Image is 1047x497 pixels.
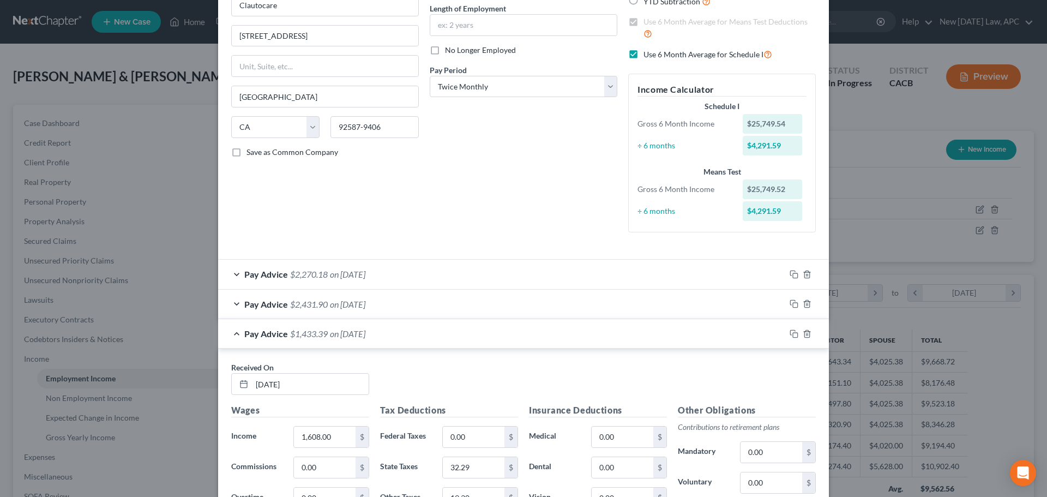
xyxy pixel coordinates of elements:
h5: Income Calculator [637,83,807,97]
input: MM/DD/YYYY [252,374,369,394]
input: Enter address... [232,26,418,46]
span: on [DATE] [330,328,365,339]
input: 0.00 [592,457,653,478]
input: 0.00 [741,442,802,463]
h5: Wages [231,404,369,417]
label: Federal Taxes [375,426,437,448]
div: $4,291.59 [743,201,803,221]
input: Unit, Suite, etc... [232,56,418,76]
span: Pay Advice [244,328,288,339]
span: on [DATE] [330,269,365,279]
p: Contributions to retirement plans [678,422,816,433]
div: $ [356,457,369,478]
h5: Other Obligations [678,404,816,417]
div: $ [653,427,666,447]
h5: Insurance Deductions [529,404,667,417]
div: Gross 6 Month Income [632,118,737,129]
label: Dental [523,457,586,478]
input: 0.00 [443,457,504,478]
div: $4,291.59 [743,136,803,155]
input: 0.00 [294,427,356,447]
div: $ [504,427,518,447]
div: Open Intercom Messenger [1010,460,1036,486]
span: $2,431.90 [290,299,328,309]
label: State Taxes [375,457,437,478]
span: Pay Advice [244,299,288,309]
span: $1,433.39 [290,328,328,339]
span: Use 6 Month Average for Means Test Deductions [643,17,808,26]
input: ex: 2 years [430,15,617,35]
div: Means Test [637,166,807,177]
h5: Tax Deductions [380,404,518,417]
div: Schedule I [637,101,807,112]
input: 0.00 [294,457,356,478]
span: $2,270.18 [290,269,328,279]
div: $25,749.52 [743,179,803,199]
span: Pay Advice [244,269,288,279]
label: Length of Employment [430,3,506,14]
div: $ [802,442,815,463]
span: Save as Common Company [246,147,338,157]
input: 0.00 [443,427,504,447]
div: $ [504,457,518,478]
label: Medical [523,426,586,448]
span: on [DATE] [330,299,365,309]
div: $25,749.54 [743,114,803,134]
div: ÷ 6 months [632,140,737,151]
div: $ [802,472,815,493]
div: ÷ 6 months [632,206,737,217]
span: Use 6 Month Average for Schedule I [643,50,763,59]
input: 0.00 [592,427,653,447]
input: Enter city... [232,86,418,107]
div: $ [356,427,369,447]
label: Voluntary [672,472,735,494]
div: Gross 6 Month Income [632,184,737,195]
div: $ [653,457,666,478]
span: Income [231,431,256,440]
span: No Longer Employed [445,45,516,55]
span: Received On [231,363,274,372]
input: Enter zip... [330,116,419,138]
label: Commissions [226,457,288,478]
span: Pay Period [430,65,467,75]
input: 0.00 [741,472,802,493]
label: Mandatory [672,441,735,463]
